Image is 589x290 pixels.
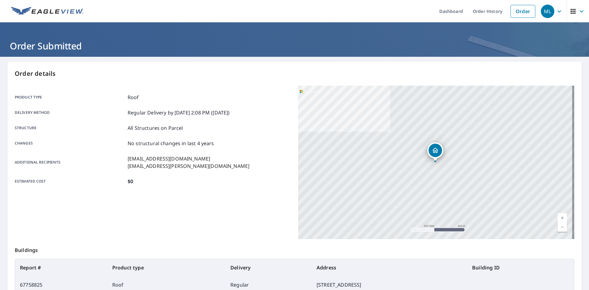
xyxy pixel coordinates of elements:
th: Delivery [225,259,312,276]
th: Report # [15,259,107,276]
h1: Order Submitted [7,40,582,52]
p: No structural changes in last 4 years [128,140,214,147]
p: $0 [128,178,133,185]
th: Product type [107,259,225,276]
img: EV Logo [11,7,83,16]
p: Buildings [15,239,574,259]
a: Current Level 17, Zoom In [558,213,567,222]
p: Product type [15,94,125,101]
th: Address [312,259,467,276]
p: [EMAIL_ADDRESS][PERSON_NAME][DOMAIN_NAME] [128,162,249,170]
p: Changes [15,140,125,147]
p: Roof [128,94,139,101]
th: Building ID [467,259,574,276]
p: Additional recipients [15,155,125,170]
p: Order details [15,69,574,78]
p: Structure [15,124,125,132]
a: Current Level 17, Zoom Out [558,222,567,232]
p: Estimated cost [15,178,125,185]
p: Delivery method [15,109,125,116]
div: ML [541,5,554,18]
a: Order [510,5,535,18]
p: All Structures on Parcel [128,124,183,132]
div: Dropped pin, building 1, Residential property, 820 Winding Creek Dr Mesquite, TX 75149 [427,142,443,161]
p: Regular Delivery by [DATE] 2:08 PM ([DATE]) [128,109,229,116]
p: [EMAIL_ADDRESS][DOMAIN_NAME] [128,155,249,162]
